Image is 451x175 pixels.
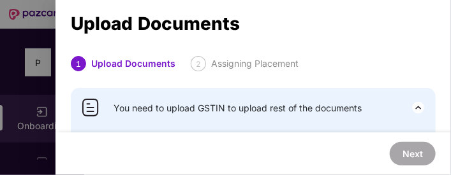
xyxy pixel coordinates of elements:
img: svg+xml;base64,PHN2ZyB3aWR0aD0iMjQiIGhlaWdodD0iMjQiIHZpZXdCb3g9IjAgMCAyNCAyNCIgZmlsbD0ibm9uZSIgeG... [411,100,426,115]
div: Upload Documents [71,17,436,31]
button: Next [390,142,436,165]
span: 2 [196,59,201,69]
span: 1 [76,59,81,69]
div: Assigning Placement [211,56,299,71]
div: Upload Documents [91,56,175,71]
span: You need to upload GSTIN to upload rest of the documents [114,101,362,115]
img: svg+xml;base64,PHN2ZyB4bWxucz0iaHR0cDovL3d3dy53My5vcmcvMjAwMC9zdmciIHdpZHRoPSI0MCIgaGVpZ2h0PSI0MC... [80,97,101,118]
